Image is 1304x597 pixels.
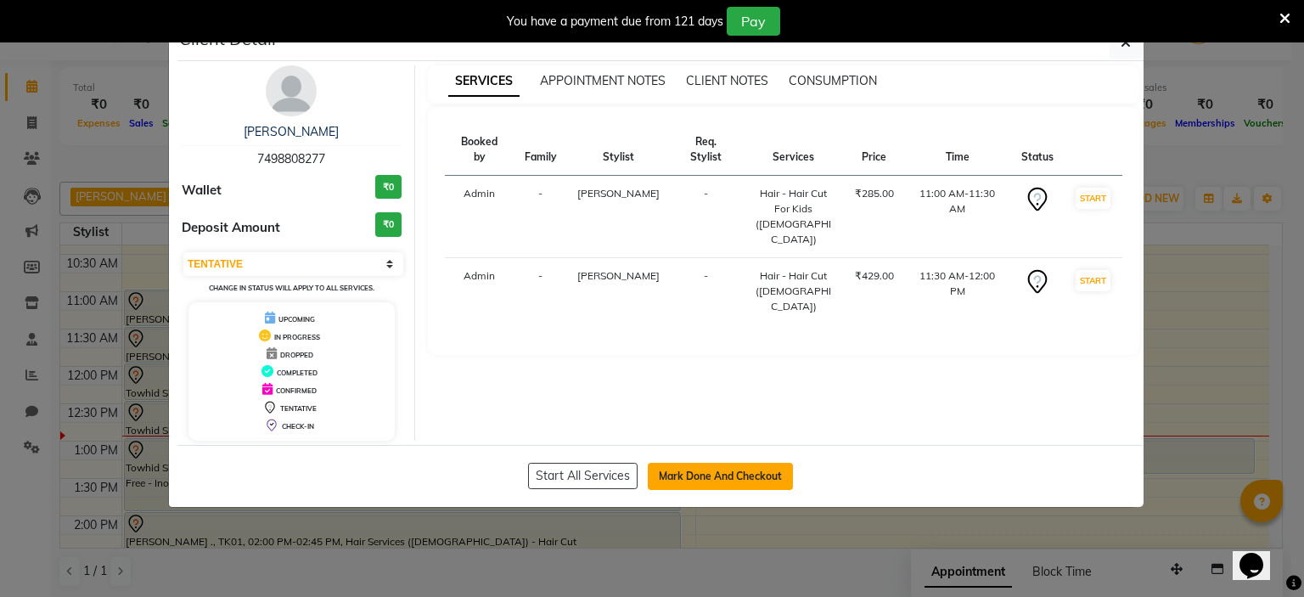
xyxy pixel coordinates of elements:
[753,186,835,247] div: Hair - Hair Cut For Kids ([DEMOGRAPHIC_DATA])
[670,258,743,325] td: -
[1076,188,1110,209] button: START
[577,187,660,200] span: [PERSON_NAME]
[514,258,567,325] td: -
[445,124,514,176] th: Booked by
[904,176,1011,258] td: 11:00 AM-11:30 AM
[278,315,315,324] span: UPCOMING
[743,124,845,176] th: Services
[1076,270,1110,291] button: START
[855,268,894,284] div: ₹429.00
[577,269,660,282] span: [PERSON_NAME]
[209,284,374,292] small: Change in status will apply to all services.
[257,151,325,166] span: 7498808277
[280,404,317,413] span: TENTATIVE
[540,73,666,88] span: APPOINTMENT NOTES
[274,333,320,341] span: IN PROGRESS
[375,175,402,200] h3: ₹0
[753,268,835,314] div: Hair - Hair Cut ([DEMOGRAPHIC_DATA])
[514,124,567,176] th: Family
[445,258,514,325] td: Admin
[514,176,567,258] td: -
[648,463,793,490] button: Mark Done And Checkout
[182,218,280,238] span: Deposit Amount
[182,181,222,200] span: Wallet
[528,463,638,489] button: Start All Services
[727,7,780,36] button: Pay
[904,258,1011,325] td: 11:30 AM-12:00 PM
[1011,124,1064,176] th: Status
[670,176,743,258] td: -
[686,73,768,88] span: CLIENT NOTES
[1233,529,1287,580] iframe: chat widget
[670,124,743,176] th: Req. Stylist
[855,186,894,201] div: ₹285.00
[507,13,723,31] div: You have a payment due from 121 days
[282,422,314,431] span: CHECK-IN
[845,124,904,176] th: Price
[375,212,402,237] h3: ₹0
[280,351,313,359] span: DROPPED
[904,124,1011,176] th: Time
[266,65,317,116] img: avatar
[244,124,339,139] a: [PERSON_NAME]
[789,73,877,88] span: CONSUMPTION
[445,176,514,258] td: Admin
[277,369,318,377] span: COMPLETED
[567,124,670,176] th: Stylist
[276,386,317,395] span: CONFIRMED
[448,66,520,97] span: SERVICES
